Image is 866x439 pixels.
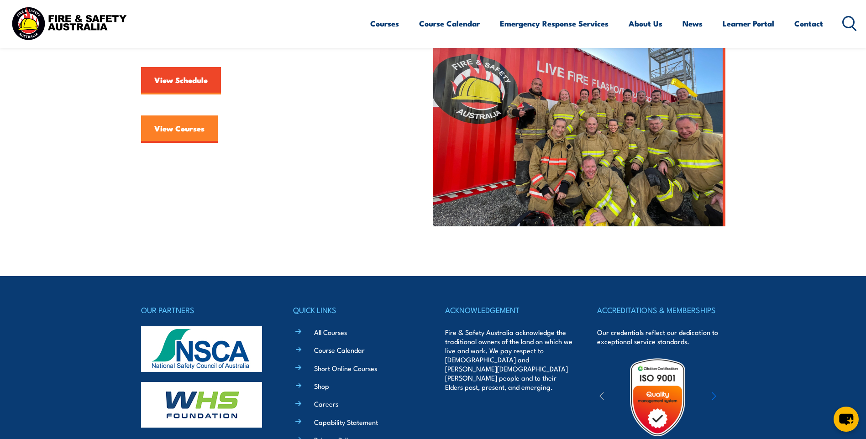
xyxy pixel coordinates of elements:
[629,11,662,36] a: About Us
[141,382,262,428] img: whs-logo-footer
[314,417,378,427] a: Capability Statement
[419,11,480,36] a: Course Calendar
[314,399,338,408] a: Careers
[314,381,329,391] a: Shop
[433,7,725,226] img: FSA People – Team photo aug 2023
[314,327,347,337] a: All Courses
[314,345,365,355] a: Course Calendar
[597,303,725,316] h4: ACCREDITATIONS & MEMBERSHIPS
[314,363,377,373] a: Short Online Courses
[141,326,262,372] img: nsca-logo-footer
[141,67,221,94] a: View Schedule
[723,11,774,36] a: Learner Portal
[445,303,573,316] h4: ACKNOWLEDGEMENT
[834,407,859,432] button: chat-button
[794,11,823,36] a: Contact
[698,382,777,413] img: ewpa-logo
[370,11,399,36] a: Courses
[597,328,725,346] p: Our credentials reflect our dedication to exceptional service standards.
[141,115,218,143] a: View Courses
[500,11,609,36] a: Emergency Response Services
[445,328,573,392] p: Fire & Safety Australia acknowledge the traditional owners of the land on which we live and work....
[293,303,421,316] h4: QUICK LINKS
[618,357,698,437] img: Untitled design (19)
[682,11,703,36] a: News
[141,303,269,316] h4: OUR PARTNERS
